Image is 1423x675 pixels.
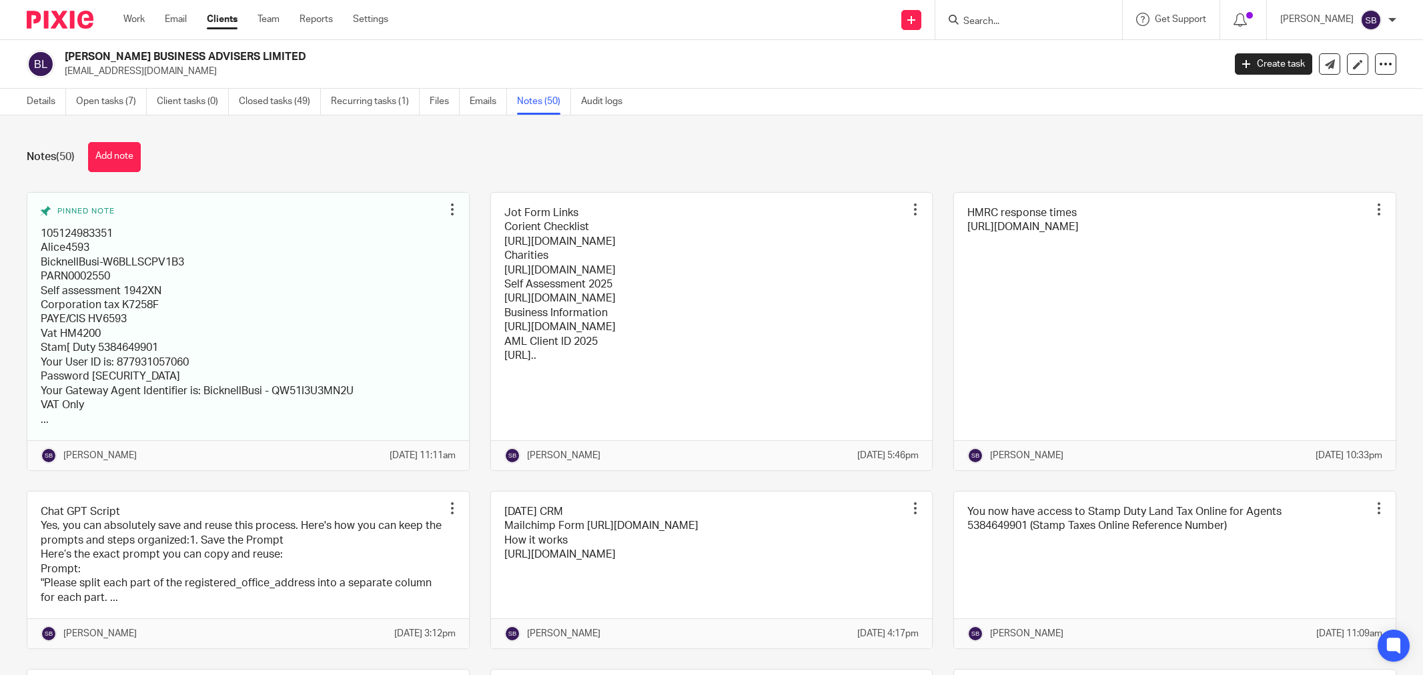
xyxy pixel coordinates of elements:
a: Open tasks (7) [76,89,147,115]
button: Add note [88,142,141,172]
a: Notes (50) [517,89,571,115]
img: svg%3E [41,626,57,642]
p: [PERSON_NAME] [527,449,600,462]
p: [PERSON_NAME] [63,627,137,640]
p: [PERSON_NAME] [527,627,600,640]
img: svg%3E [967,626,983,642]
img: svg%3E [27,50,55,78]
img: svg%3E [967,448,983,464]
span: (50) [56,151,75,162]
span: Get Support [1155,15,1206,24]
p: [PERSON_NAME] [990,627,1063,640]
a: Client tasks (0) [157,89,229,115]
img: Pixie [27,11,93,29]
img: svg%3E [41,448,57,464]
img: svg%3E [504,626,520,642]
h2: [PERSON_NAME] BUSINESS ADVISERS LIMITED [65,50,985,64]
img: svg%3E [1360,9,1382,31]
a: Recurring tasks (1) [331,89,420,115]
p: [EMAIL_ADDRESS][DOMAIN_NAME] [65,65,1215,78]
a: Settings [353,13,388,26]
a: Reports [300,13,333,26]
p: [DATE] 5:46pm [857,449,919,462]
a: Email [165,13,187,26]
div: Pinned note [41,206,442,217]
p: [DATE] 3:12pm [394,627,456,640]
a: Emails [470,89,507,115]
p: [DATE] 10:33pm [1316,449,1382,462]
a: Files [430,89,460,115]
a: Create task [1235,53,1312,75]
p: [DATE] 11:09am [1316,627,1382,640]
p: [DATE] 4:17pm [857,627,919,640]
a: Work [123,13,145,26]
a: Audit logs [581,89,632,115]
h1: Notes [27,150,75,164]
img: svg%3E [504,448,520,464]
p: [PERSON_NAME] [63,449,137,462]
a: Team [258,13,280,26]
a: Details [27,89,66,115]
p: [PERSON_NAME] [1280,13,1354,26]
a: Closed tasks (49) [239,89,321,115]
input: Search [962,16,1082,28]
p: [DATE] 11:11am [390,449,456,462]
a: Clients [207,13,238,26]
p: [PERSON_NAME] [990,449,1063,462]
